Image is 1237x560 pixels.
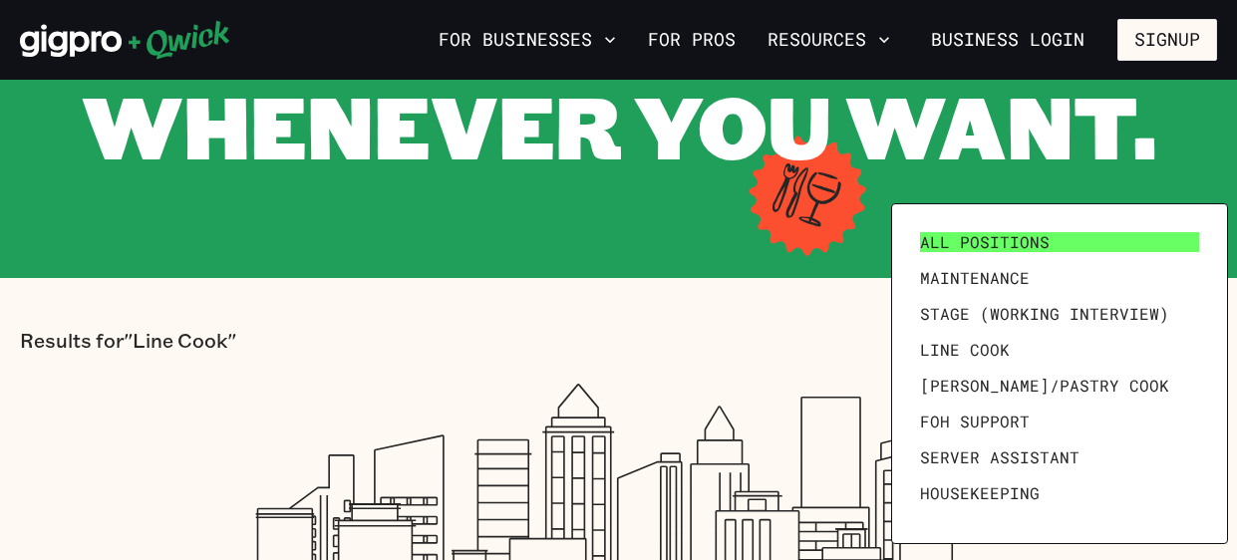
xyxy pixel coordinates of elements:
[920,483,1040,503] span: Housekeeping
[920,268,1030,288] span: Maintenance
[920,340,1010,360] span: Line Cook
[912,224,1207,523] ul: Filter by position
[920,232,1050,252] span: All Positions
[920,412,1030,431] span: FOH Support
[920,519,1010,539] span: Prep Cook
[920,447,1080,467] span: Server Assistant
[920,304,1169,324] span: Stage (working interview)
[920,376,1169,396] span: [PERSON_NAME]/Pastry Cook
